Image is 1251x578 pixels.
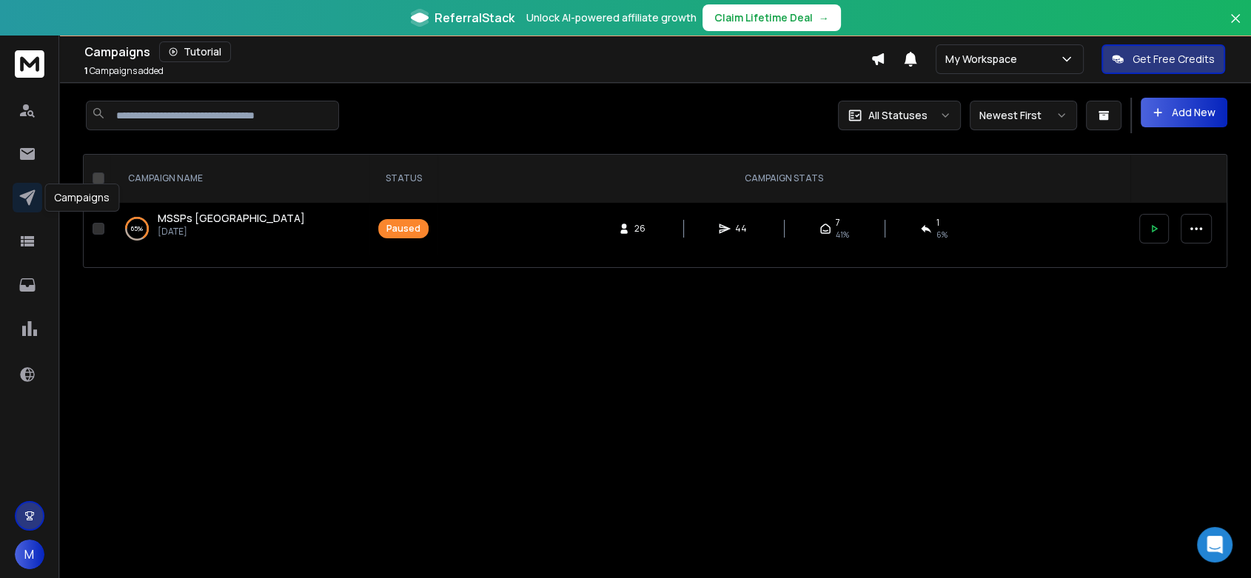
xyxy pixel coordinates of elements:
[159,41,231,62] button: Tutorial
[970,101,1077,130] button: Newest First
[158,226,305,238] p: [DATE]
[15,540,44,569] button: M
[110,202,369,255] td: 65%MSSPs [GEOGRAPHIC_DATA][DATE]
[1226,9,1245,44] button: Close banner
[819,10,829,25] span: →
[702,4,841,31] button: Claim Lifetime Deal→
[84,64,88,77] span: 1
[158,211,305,226] a: MSSPs [GEOGRAPHIC_DATA]
[369,155,437,202] th: STATUS
[386,223,420,235] div: Paused
[526,10,697,25] p: Unlock AI-powered affiliate growth
[634,223,649,235] span: 26
[1101,44,1225,74] button: Get Free Credits
[1133,52,1215,67] p: Get Free Credits
[945,52,1023,67] p: My Workspace
[131,221,143,236] p: 65 %
[84,65,164,77] p: Campaigns added
[110,155,369,202] th: CAMPAIGN NAME
[84,41,871,62] div: Campaigns
[936,229,948,241] span: 6 %
[44,184,119,212] div: Campaigns
[936,217,939,229] span: 1
[1141,98,1227,127] button: Add New
[836,217,840,229] span: 7
[158,211,305,225] span: MSSPs [GEOGRAPHIC_DATA]
[437,155,1130,202] th: CAMPAIGN STATS
[868,108,928,123] p: All Statuses
[735,223,750,235] span: 44
[836,229,849,241] span: 41 %
[435,9,514,27] span: ReferralStack
[1197,527,1232,562] div: Open Intercom Messenger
